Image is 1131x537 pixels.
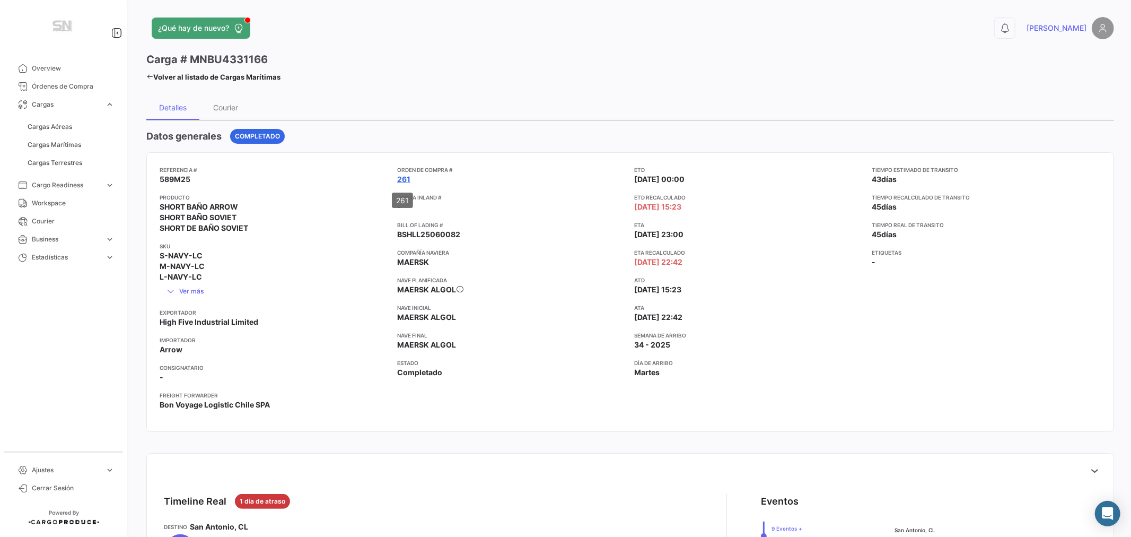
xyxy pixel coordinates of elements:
span: BSHLL25060082 [397,229,460,240]
app-card-info-title: Nave final [397,331,626,340]
app-card-info-title: ETA [635,221,864,229]
span: Courier [32,216,115,226]
div: Eventos [761,494,799,509]
button: Ver más [160,282,211,300]
div: Detalles [159,103,187,112]
span: [DATE] 22:42 [635,312,683,323]
span: San Antonio, CL [190,522,248,532]
span: Workspace [32,198,115,208]
app-card-info-title: Consignatario [160,363,389,372]
span: 45 [872,230,881,239]
span: S-NAVY-LC [160,250,203,261]
app-card-info-title: ETD [635,166,864,174]
span: Cargas Terrestres [28,158,82,168]
app-card-info-title: Tiempo real de transito [872,221,1101,229]
app-card-info-title: ETD Recalculado [635,193,864,202]
span: Cargas Aéreas [28,122,72,132]
span: MAERSK ALGOL [397,285,456,294]
app-card-info-title: ATA [635,304,864,312]
app-card-info-title: Etiquetas [872,248,1101,257]
span: [DATE] 23:00 [635,229,684,240]
span: San Antonio, CL [895,526,936,534]
span: [DATE] 00:00 [635,174,685,185]
span: Completado [397,367,442,378]
a: Cargas Marítimas [23,137,119,153]
app-card-info-title: Importador [160,336,389,344]
app-card-info-title: Compañía naviera [397,248,626,257]
span: Completado [235,132,280,141]
span: Cargas Marítimas [28,140,81,150]
span: M-NAVY-LC [160,261,205,272]
span: expand_more [105,100,115,109]
span: SHORT BAÑO SOVIET [160,212,236,223]
app-card-info-title: Carga inland # [397,193,626,202]
span: - [160,372,163,383]
app-card-info-title: ETA Recalculado [635,248,864,257]
app-card-info-title: Freight Forwarder [160,391,389,400]
span: días [881,202,897,211]
a: 261 [397,174,410,185]
img: Manufactura+Logo.png [37,13,90,42]
span: MAERSK ALGOL [397,340,456,350]
app-card-info-title: Tiempo estimado de transito [872,166,1101,174]
app-card-info-title: Semana de Arribo [635,331,864,340]
span: [DATE] 22:42 [635,257,683,267]
span: 9 Eventos + [771,524,816,533]
div: 261 [392,193,413,208]
span: 43 [872,175,881,184]
span: [PERSON_NAME] [1027,23,1086,33]
span: días [881,230,897,239]
span: SHORT BAÑO ARROW [160,202,238,212]
div: Courier [214,103,239,112]
span: días [881,175,897,184]
a: Volver al listado de Cargas Marítimas [146,70,280,84]
span: SHORT DE BAÑO SOVIET [160,223,248,233]
app-card-info-title: Orden de Compra # [397,166,626,174]
a: Overview [8,59,119,77]
a: Cargas Terrestres [23,155,119,171]
span: Martes [635,367,660,378]
span: Arrow [160,344,182,355]
span: 589M25 [160,174,190,185]
span: Cargas [32,100,101,109]
span: expand_more [105,180,115,190]
span: ¿Qué hay de nuevo? [158,23,229,33]
span: 1 dia de atraso [240,497,285,506]
span: - [872,257,875,267]
app-card-info-title: Exportador [160,308,389,317]
app-card-info-title: Día de Arribo [635,359,864,367]
span: Cerrar Sesión [32,483,115,493]
img: placeholder-user.png [1092,17,1114,39]
h4: Datos generales [146,129,222,144]
span: [DATE] 15:23 [635,284,682,295]
span: High Five Industrial Limited [160,317,258,327]
span: expand_more [105,253,115,262]
span: 45 [872,202,881,211]
button: ¿Qué hay de nuevo? [152,18,250,39]
app-card-info-title: Referencia # [160,166,389,174]
span: 34 - 2025 [635,340,671,350]
span: Cargo Readiness [32,180,101,190]
app-card-info-title: Destino [164,523,187,531]
span: Órdenes de Compra [32,82,115,91]
div: Timeline Real [164,494,226,509]
app-card-info-title: ATD [635,276,864,284]
span: Ajustes [32,465,101,475]
app-card-info-title: Nave inicial [397,304,626,312]
span: [DATE] 15:23 [635,202,682,212]
span: MAERSK ALGOL [397,312,456,323]
app-card-info-title: Nave planificada [397,276,626,284]
span: L-NAVY-LC [160,272,202,282]
div: Abrir Intercom Messenger [1095,501,1120,526]
h3: Carga # MNBU4331166 [146,52,268,67]
span: Bon Voyage Logistic Chile SPA [160,400,270,410]
a: Cargas Aéreas [23,119,119,135]
app-card-info-title: Bill of Lading # [397,221,626,229]
a: Workspace [8,194,119,212]
app-card-info-title: Tiempo recalculado de transito [872,193,1101,202]
span: expand_more [105,465,115,475]
span: Business [32,235,101,244]
span: MAERSK [397,257,429,267]
app-card-info-title: Producto [160,193,389,202]
app-card-info-title: Estado [397,359,626,367]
